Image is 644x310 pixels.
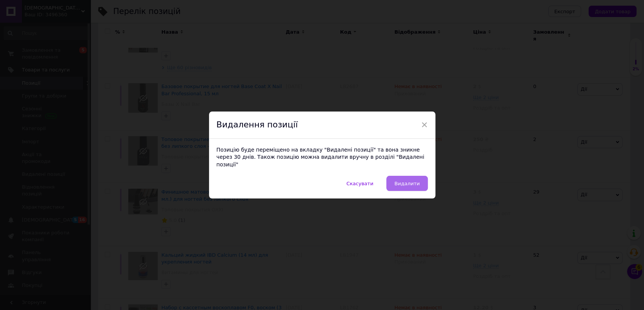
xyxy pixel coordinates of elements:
[421,118,428,131] span: ×
[338,176,381,191] button: Скасувати
[217,120,298,129] span: Видалення позиції
[217,147,424,167] span: Позицію буде переміщено на вкладку "Видалені позиції" та вона зникне через 30 днів. Також позицію...
[394,181,420,186] span: Видалити
[346,181,373,186] span: Скасувати
[386,176,427,191] button: Видалити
